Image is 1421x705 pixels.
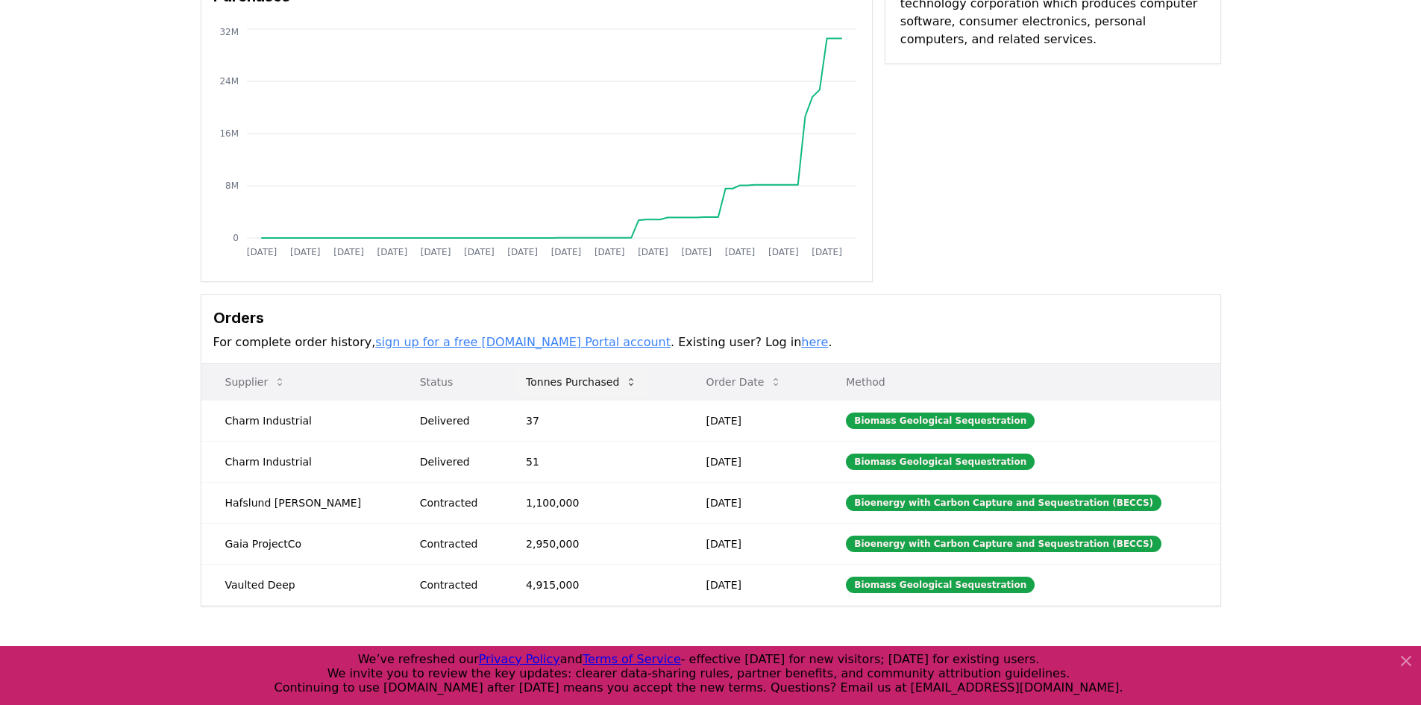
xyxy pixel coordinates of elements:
[683,441,823,482] td: [DATE]
[502,441,683,482] td: 51
[408,375,490,389] p: Status
[683,564,823,605] td: [DATE]
[683,523,823,564] td: [DATE]
[550,247,581,257] tspan: [DATE]
[846,454,1035,470] div: Biomass Geological Sequestration
[801,335,828,349] a: here
[213,367,298,397] button: Supplier
[507,247,538,257] tspan: [DATE]
[201,523,396,564] td: Gaia ProjectCo
[201,400,396,441] td: Charm Industrial
[201,482,396,523] td: Hafslund [PERSON_NAME]
[213,307,1208,329] h3: Orders
[420,454,490,469] div: Delivered
[213,333,1208,351] p: For complete order history, . Existing user? Log in .
[638,247,668,257] tspan: [DATE]
[834,375,1208,389] p: Method
[420,495,490,510] div: Contracted
[420,413,490,428] div: Delivered
[219,76,239,87] tspan: 24M
[514,367,649,397] button: Tonnes Purchased
[233,233,239,243] tspan: 0
[846,536,1161,552] div: Bioenergy with Carbon Capture and Sequestration (BECCS)
[694,367,794,397] button: Order Date
[219,27,239,37] tspan: 32M
[594,247,624,257] tspan: [DATE]
[225,181,239,191] tspan: 8M
[464,247,495,257] tspan: [DATE]
[846,413,1035,429] div: Biomass Geological Sequestration
[846,495,1161,511] div: Bioenergy with Carbon Capture and Sequestration (BECCS)
[768,247,799,257] tspan: [DATE]
[289,247,320,257] tspan: [DATE]
[846,577,1035,593] div: Biomass Geological Sequestration
[201,564,396,605] td: Vaulted Deep
[420,247,451,257] tspan: [DATE]
[219,128,239,139] tspan: 16M
[420,536,490,551] div: Contracted
[333,247,364,257] tspan: [DATE]
[375,335,671,349] a: sign up for a free [DOMAIN_NAME] Portal account
[502,482,683,523] td: 1,100,000
[502,564,683,605] td: 4,915,000
[681,247,712,257] tspan: [DATE]
[420,577,490,592] div: Contracted
[201,441,396,482] td: Charm Industrial
[683,482,823,523] td: [DATE]
[246,247,277,257] tspan: [DATE]
[502,523,683,564] td: 2,950,000
[683,400,823,441] td: [DATE]
[502,400,683,441] td: 37
[724,247,755,257] tspan: [DATE]
[377,247,407,257] tspan: [DATE]
[812,247,842,257] tspan: [DATE]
